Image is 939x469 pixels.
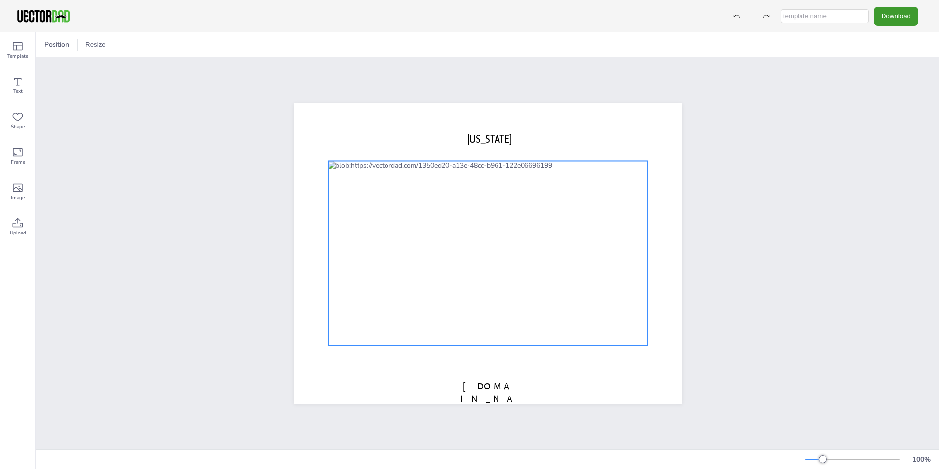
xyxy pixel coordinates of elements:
[11,123,25,131] span: Shape
[7,52,28,60] span: Template
[910,455,933,464] div: 100 %
[10,229,26,237] span: Upload
[467,132,512,145] span: [US_STATE]
[11,158,25,166] span: Frame
[781,9,869,23] input: template name
[874,7,918,25] button: Download
[460,381,515,416] span: [DOMAIN_NAME]
[11,194,25,202] span: Image
[42,40,71,49] span: Position
[16,9,71,24] img: VectorDad-1.png
[82,37,110,53] button: Resize
[13,88,23,95] span: Text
